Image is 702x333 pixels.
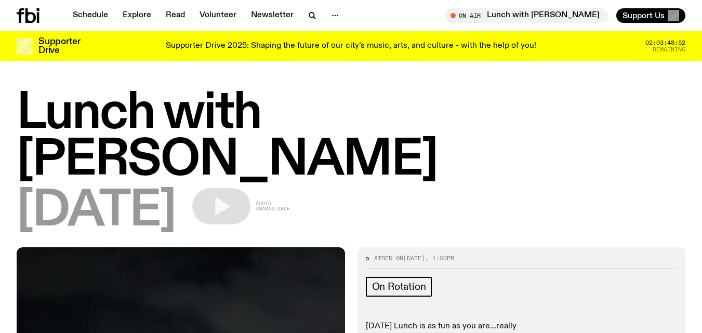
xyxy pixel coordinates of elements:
[166,42,536,51] p: Supporter Drive 2025: Shaping the future of our city’s music, arts, and culture - with the help o...
[366,322,678,331] p: [DATE] Lunch is as fun as you are...really
[645,40,685,46] span: 02:03:48:52
[116,8,157,23] a: Explore
[193,8,243,23] a: Volunteer
[622,11,665,20] span: Support Us
[425,254,454,262] span: , 1:00pm
[372,281,426,292] span: On Rotation
[38,37,80,55] h3: Supporter Drive
[17,90,685,184] h1: Lunch with [PERSON_NAME]
[160,8,191,23] a: Read
[616,8,685,23] button: Support Us
[67,8,114,23] a: Schedule
[403,254,425,262] span: [DATE]
[17,188,176,235] span: [DATE]
[256,201,290,211] span: Audio unavailable
[366,277,432,297] a: On Rotation
[245,8,300,23] a: Newsletter
[445,8,608,23] button: On AirLunch with [PERSON_NAME]
[374,254,403,262] span: Aired on
[653,47,685,52] span: Remaining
